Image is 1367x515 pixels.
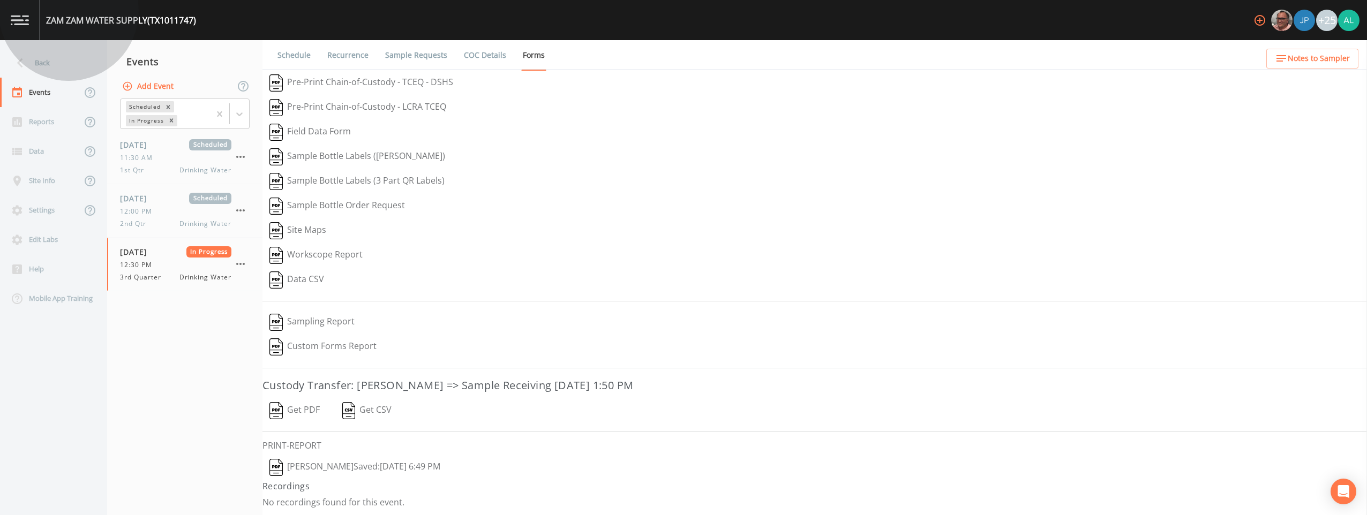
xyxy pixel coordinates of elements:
[120,139,155,150] span: [DATE]
[269,247,283,264] img: svg%3e
[262,169,452,194] button: Sample Bottle Labels (3 Part QR Labels)
[262,441,1367,451] h6: PRINT-REPORT
[262,194,412,218] button: Sample Bottle Order Request
[262,95,453,120] button: Pre-Print Chain-of-Custody - LCRA TCEQ
[269,314,283,331] img: svg%3e
[269,222,283,239] img: svg%3e
[262,335,384,359] button: Custom Forms Report
[269,148,283,165] img: svg%3e
[46,14,196,27] div: ZAM ZAM WATER SUPPLY (TX1011747)
[342,402,356,419] img: svg%3e
[335,398,399,423] button: Get CSV
[262,455,447,480] button: [PERSON_NAME]Saved:[DATE] 6:49 PM
[126,101,162,112] div: Scheduled
[179,272,231,282] span: Drinking Water
[166,115,177,126] div: Remove In Progress
[269,338,283,355] img: svg%3e
[126,115,166,126] div: In Progress
[326,40,370,70] a: Recurrence
[269,173,283,190] img: svg%3e
[1331,479,1356,504] div: Open Intercom Messenger
[120,246,155,257] span: [DATE]
[1293,10,1316,31] div: Joshua gere Paul
[269,271,283,289] img: svg%3e
[189,193,231,204] span: Scheduled
[1294,10,1315,31] img: 41241ef155101aa6d92a04480b0d0000
[120,272,168,282] span: 3rd Quarter
[189,139,231,150] span: Scheduled
[462,40,508,70] a: COC Details
[120,193,155,204] span: [DATE]
[262,480,1367,493] h4: Recordings
[269,74,283,92] img: svg%3e
[162,101,174,112] div: Remove Scheduled
[262,377,1367,394] h3: Custody Transfer: [PERSON_NAME] => Sample Receiving [DATE] 1:50 PM
[120,153,159,163] span: 11:30 AM
[120,207,159,216] span: 12:00 PM
[269,198,283,215] img: svg%3e
[262,243,370,268] button: Workscope Report
[186,246,232,257] span: In Progress
[262,71,460,95] button: Pre-Print Chain-of-Custody - TCEQ - DSHS
[384,40,449,70] a: Sample Requests
[179,219,231,229] span: Drinking Water
[269,99,283,116] img: svg%3e
[120,165,151,175] span: 1st Qtr
[262,268,331,292] button: Data CSV
[120,219,153,229] span: 2nd Qtr
[1271,10,1293,31] div: Mike Franklin
[107,48,262,75] div: Events
[269,459,283,476] img: svg%3e
[262,218,333,243] button: Site Maps
[269,124,283,141] img: svg%3e
[1338,10,1360,31] img: 30a13df2a12044f58df5f6b7fda61338
[269,402,283,419] img: svg%3e
[1271,10,1293,31] img: e2d790fa78825a4bb76dcb6ab311d44c
[120,260,159,270] span: 12:30 PM
[262,310,362,335] button: Sampling Report
[521,40,546,71] a: Forms
[120,77,178,96] button: Add Event
[1288,52,1350,65] span: Notes to Sampler
[262,145,452,169] button: Sample Bottle Labels ([PERSON_NAME])
[276,40,312,70] a: Schedule
[262,398,327,423] button: Get PDF
[1316,10,1338,31] div: +25
[179,165,231,175] span: Drinking Water
[11,15,29,25] img: logo
[262,120,358,145] button: Field Data Form
[262,497,1367,508] p: No recordings found for this event.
